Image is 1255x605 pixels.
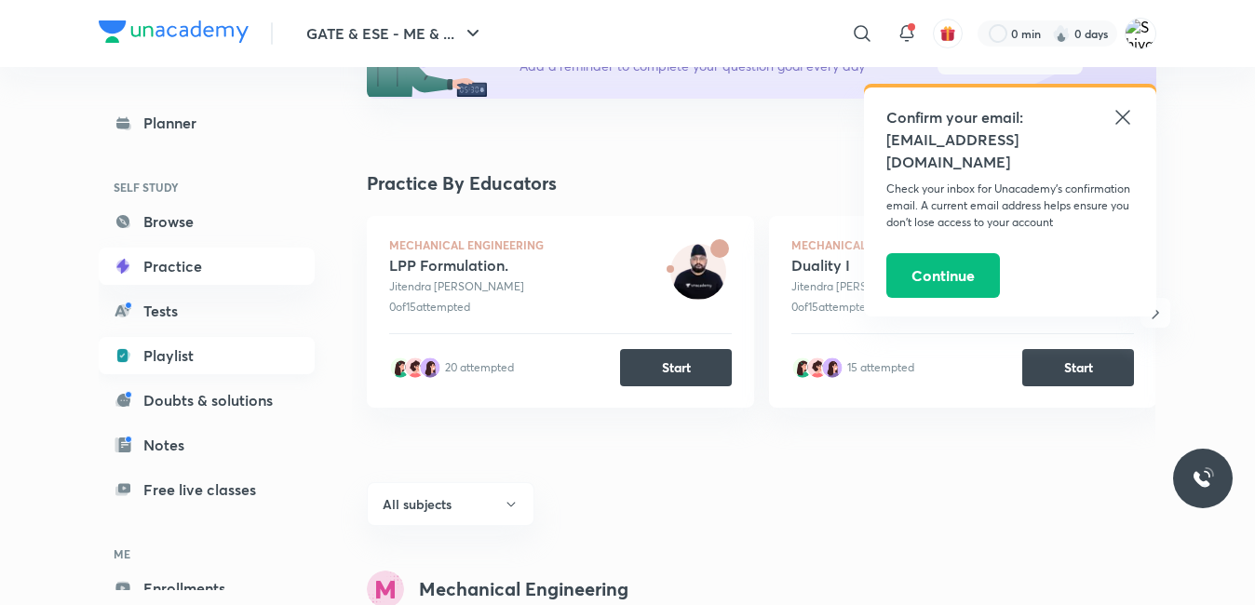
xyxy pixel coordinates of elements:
img: avatar [389,356,412,379]
a: Notes [99,426,315,464]
button: All subjects [367,482,534,526]
span: Mechanical Engineering [791,239,946,250]
div: Jitendra [PERSON_NAME] [389,278,544,295]
a: Company Logo [99,20,249,47]
img: avatar [939,25,956,42]
button: Start [620,349,732,386]
button: GATE & ESE - ME & ... [295,15,495,52]
div: 15 attempted [847,359,914,376]
a: Practice [99,248,315,285]
h4: Mechanical Engineering [419,575,628,603]
button: avatar [933,19,963,48]
img: avatar [419,356,441,379]
img: Company Logo [99,20,249,43]
a: Free live classes [99,471,315,508]
div: Jitendra [PERSON_NAME] [791,278,946,295]
img: ttu [1192,467,1214,490]
img: avatar [821,356,843,379]
a: Browse [99,203,315,240]
button: Start [1022,349,1134,386]
h6: SELF STUDY [99,171,315,203]
img: avatar [670,244,726,300]
h5: Confirm your email: [886,106,1134,128]
a: Tests [99,292,315,329]
a: Playlist [99,337,315,374]
div: LPP Formulation. [389,256,544,275]
a: Planner [99,104,315,141]
h4: Practice By Educators [367,169,1156,197]
div: Duality I [791,256,946,275]
h6: ME [99,538,315,570]
p: Check your inbox for Unacademy’s confirmation email. A current email address helps ensure you don... [886,181,1134,231]
img: avatar [404,356,426,379]
button: Continue [886,253,1000,298]
h5: [EMAIL_ADDRESS][DOMAIN_NAME] [886,128,1134,173]
div: 0 of 15 attempted [791,299,946,316]
img: streak [1052,24,1071,43]
div: 20 attempted [445,359,514,376]
img: avatar [806,356,829,379]
span: Mechanical Engineering [389,239,544,250]
img: Shivam Singh [1125,18,1156,49]
a: Doubts & solutions [99,382,315,419]
img: avatar [791,356,814,379]
div: 0 of 15 attempted [389,299,544,316]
